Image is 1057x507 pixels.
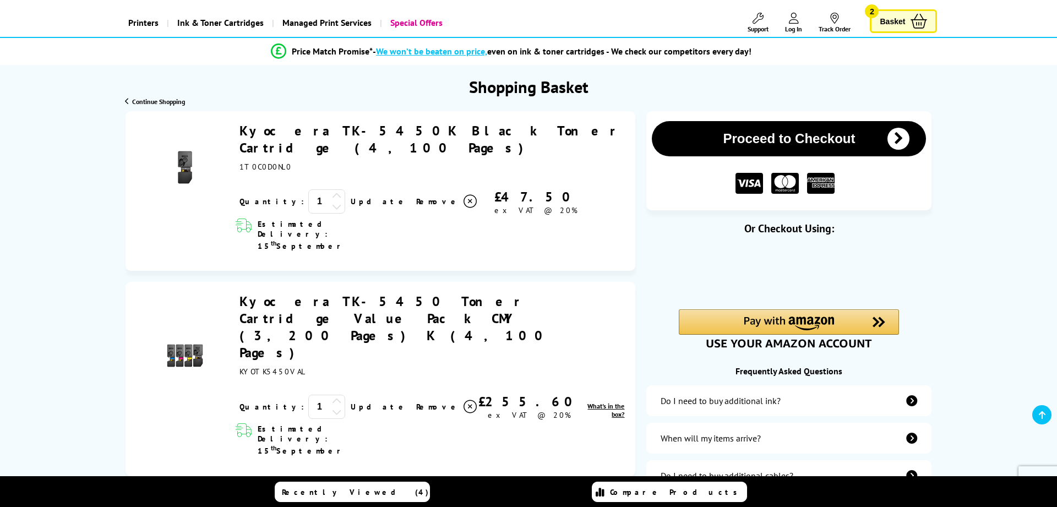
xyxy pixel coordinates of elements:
[166,336,204,375] img: Kyocera TK-5450 Toner Cartridge Value Pack CMY (3,200 Pages) K (4,100 Pages)
[646,423,931,454] a: items-arrive
[416,193,478,210] a: Delete item from your basket
[166,148,204,187] img: Kyocera TK-5450K Black Toner Cartridge (4,100 Pages)
[494,205,577,215] span: ex VAT @ 20%
[488,410,571,420] span: ex VAT @ 20%
[416,399,478,415] a: Delete item from your basket
[748,25,769,33] span: Support
[646,385,931,416] a: additional-ink
[239,197,304,206] span: Quantity:
[351,197,407,206] a: Update
[865,4,879,18] span: 2
[275,482,430,502] a: Recently Viewed (4)
[167,9,272,37] a: Ink & Toner Cartridges
[177,9,264,37] span: Ink & Toner Cartridges
[661,395,781,406] div: Do I need to buy additional ink?
[580,402,624,418] a: lnk_inthebox
[271,239,276,247] sup: th
[239,367,306,377] span: KYOTK5450VAL
[807,173,835,194] img: American Express
[282,487,429,497] span: Recently Viewed (4)
[610,487,743,497] span: Compare Products
[380,9,451,37] a: Special Offers
[351,402,407,412] a: Update
[478,393,580,410] div: £255.60
[661,470,793,481] div: Do I need to buy additional cables?
[132,97,185,106] span: Continue Shopping
[646,366,931,377] div: Frequently Asked Questions
[373,46,751,57] div: - even on ink & toner cartridges - We check our competitors every day!
[748,13,769,33] a: Support
[587,402,624,418] span: What's in the box?
[125,97,185,106] a: Continue Shopping
[735,173,763,194] img: VISA
[679,253,899,291] iframe: PayPal
[239,402,304,412] span: Quantity:
[646,221,931,236] div: Or Checkout Using:
[416,197,460,206] span: Remove
[239,122,619,156] a: Kyocera TK-5450K Black Toner Cartridge (4,100 Pages)
[880,14,905,29] span: Basket
[258,219,394,251] span: Estimated Delivery: 15 September
[272,9,380,37] a: Managed Print Services
[120,9,167,37] a: Printers
[870,9,937,33] a: Basket 2
[679,309,899,348] div: Amazon Pay - Use your Amazon account
[771,173,799,194] img: MASTER CARD
[239,162,292,172] span: 1T0C0D0NL0
[258,424,394,456] span: Estimated Delivery: 15 September
[785,13,802,33] a: Log In
[785,25,802,33] span: Log In
[271,444,276,452] sup: th
[239,293,551,361] a: Kyocera TK-5450 Toner Cartridge Value Pack CMY (3,200 Pages) K (4,100 Pages)
[94,42,929,61] li: modal_Promise
[292,46,373,57] span: Price Match Promise*
[646,460,931,491] a: additional-cables
[416,402,460,412] span: Remove
[661,433,761,444] div: When will my items arrive?
[819,13,851,33] a: Track Order
[478,188,594,205] div: £47.50
[652,121,926,156] button: Proceed to Checkout
[469,76,589,97] h1: Shopping Basket
[376,46,487,57] span: We won’t be beaten on price,
[592,482,747,502] a: Compare Products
